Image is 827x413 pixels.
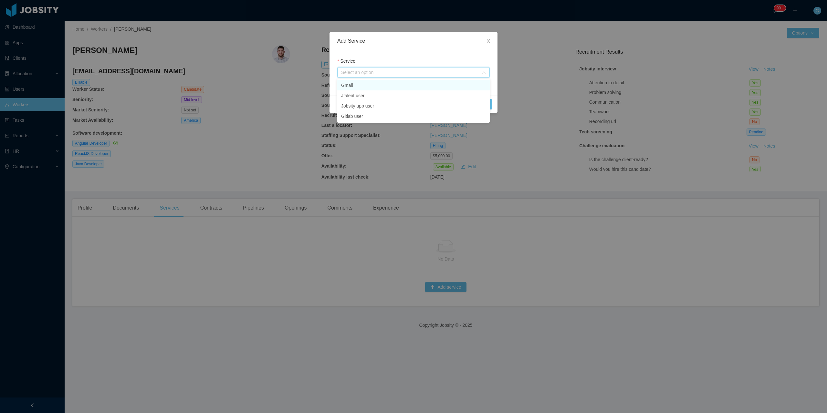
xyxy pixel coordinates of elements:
[482,70,486,75] i: icon: down
[486,38,491,44] i: icon: close
[341,69,479,76] div: Select an option
[337,111,490,121] li: Gitlab user
[337,58,355,64] label: Service
[337,101,490,111] li: Jobsity app user
[479,32,497,50] button: Close
[337,37,490,45] div: Add Service
[337,90,490,101] li: Jtalent user
[337,80,490,90] li: Gmail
